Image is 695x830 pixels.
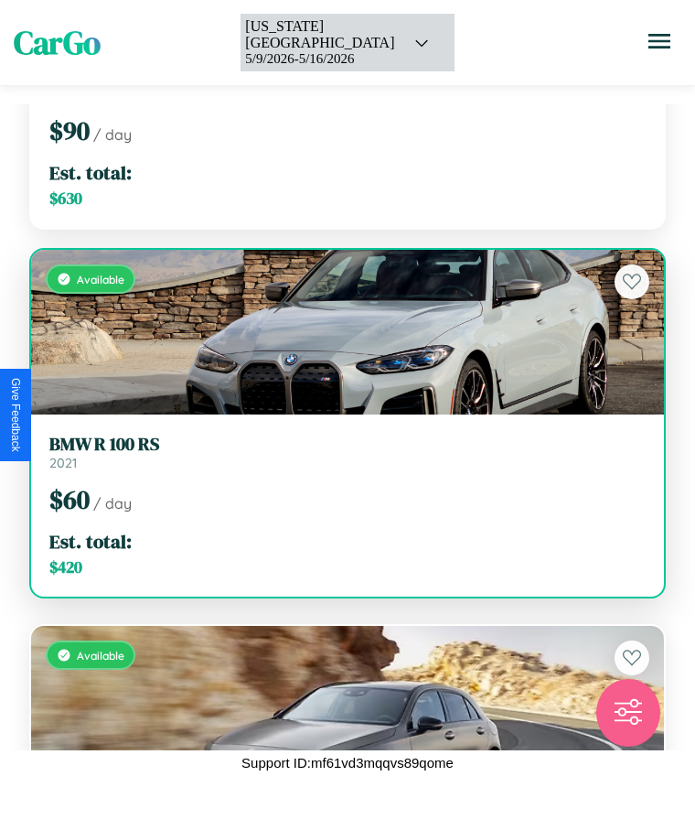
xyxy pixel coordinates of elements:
[93,125,132,144] span: / day
[245,51,394,67] div: 5 / 9 / 2026 - 5 / 16 / 2026
[77,273,124,286] span: Available
[49,482,90,517] span: $ 60
[49,433,646,471] a: BMW R 100 RS2021
[49,113,90,148] span: $ 90
[49,455,77,471] span: 2021
[49,433,646,455] h3: BMW R 100 RS
[241,750,454,775] p: Support ID: mf61vd3mqqvs89qome
[77,649,124,663] span: Available
[49,528,132,555] span: Est. total:
[245,18,394,51] div: [US_STATE][GEOGRAPHIC_DATA]
[49,188,82,210] span: $ 630
[93,494,132,512] span: / day
[14,21,101,65] span: CarGo
[49,159,132,186] span: Est. total:
[49,556,82,578] span: $ 420
[9,378,22,452] div: Give Feedback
